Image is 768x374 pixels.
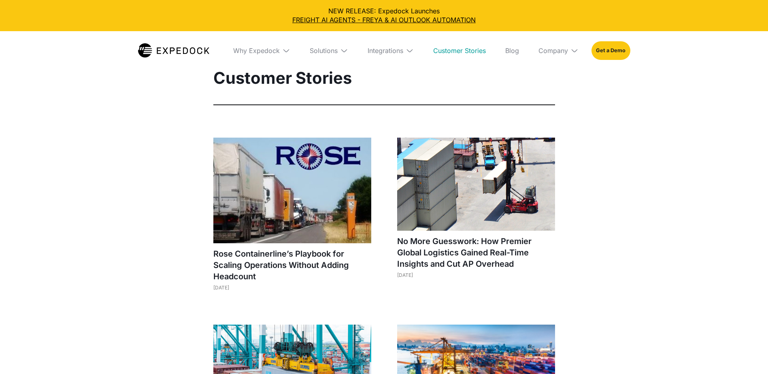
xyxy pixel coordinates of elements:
div: Company [538,47,568,55]
div: NEW RELEASE: Expedock Launches [6,6,762,25]
h1: No More Guesswork: How Premier Global Logistics Gained Real-Time Insights and Cut AP Overhead [397,236,555,270]
div: Integrations [368,47,403,55]
h1: Rose Containerline’s Playbook for Scaling Operations Without Adding Headcount [213,248,371,282]
div: Solutions [303,31,355,70]
a: No More Guesswork: How Premier Global Logistics Gained Real-Time Insights and Cut AP Overhead[DATE] [397,138,555,286]
a: Get a Demo [591,41,630,60]
div: Solutions [310,47,338,55]
div: Why Expedock [227,31,297,70]
h1: Customer Stories [213,68,555,88]
a: Rose Containerline’s Playbook for Scaling Operations Without Adding Headcount[DATE] [213,138,371,299]
div: Company [532,31,585,70]
div: [DATE] [397,272,555,278]
div: [DATE] [213,285,371,291]
div: Integrations [361,31,420,70]
a: FREIGHT AI AGENTS - FREYA & AI OUTLOOK AUTOMATION [6,15,762,24]
a: Customer Stories [427,31,492,70]
a: Blog [499,31,525,70]
div: Why Expedock [233,47,280,55]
